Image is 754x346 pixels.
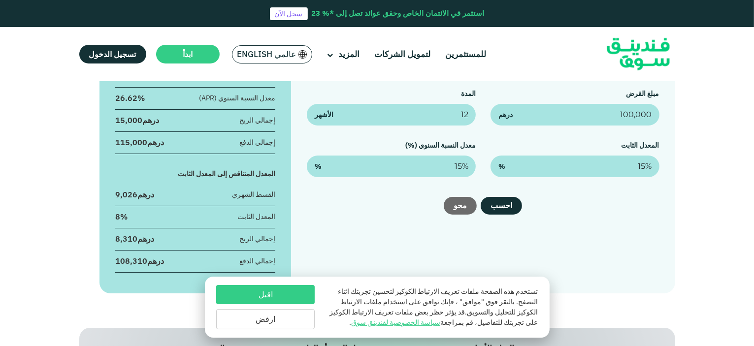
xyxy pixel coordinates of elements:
[239,234,275,244] div: إجمالي الربح
[115,233,154,244] div: درهم
[498,161,505,172] span: %
[590,30,687,79] img: Logo
[481,197,522,215] button: احسب
[115,256,147,266] span: 108,310
[115,189,137,199] span: 9,026
[239,115,275,126] div: إجمالي الربح
[444,197,477,215] button: محو
[239,137,275,148] div: إجمالي الدفع
[312,8,485,19] div: استثمر في الائتمان الخاص وحقق عوائد تصل إلى *% 23
[270,7,308,20] a: سجل الآن
[115,115,159,126] div: درهم
[461,89,476,98] label: المدة
[239,256,275,266] div: إجمالي الدفع
[443,46,489,63] a: للمستثمرين
[183,49,193,59] span: ابدأ
[325,286,537,328] p: تستخدم هذه الصفحة ملفات تعريف الارتباط الكوكيز لتحسين تجربتك اثناء التصفح. بالنقر فوق "موافق" ، ف...
[626,89,659,98] label: مبلغ القرض
[199,93,275,103] div: معدل النسبة السنوي (APR)
[338,49,360,60] span: المزيد
[237,212,275,222] div: المعدل الثابت
[115,137,164,148] div: درهم
[315,161,322,172] span: %
[622,141,659,150] label: المعدل الثابت
[115,169,276,179] div: المعدل المتناقص إلى المعدل الثابت
[115,211,128,222] div: 8%
[89,49,136,59] span: تسجيل الدخول
[498,110,513,120] span: درهم
[351,318,440,327] a: سياسة الخصوصية لفندينق سوق
[115,255,164,266] div: درهم
[405,141,476,150] label: معدل النسبة السنوي (%)
[115,189,154,200] div: درهم
[237,49,296,60] span: عالمي English
[232,189,275,200] div: القسط الشهري
[216,285,315,304] button: اقبل
[329,308,538,327] span: قد يؤثر حظر بعض ملفات تعريف الارتباط الكوكيز على تجربتك
[298,50,307,59] img: SA Flag
[216,309,315,329] button: ارفض
[115,93,145,103] div: 26.62%
[372,46,433,63] a: لتمويل الشركات
[115,137,147,147] span: 115,000
[115,234,137,244] span: 8,310
[115,115,142,125] span: 15,000
[315,110,333,120] span: الأشهر
[349,318,502,327] span: للتفاصيل، قم بمراجعة .
[79,45,146,63] a: تسجيل الدخول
